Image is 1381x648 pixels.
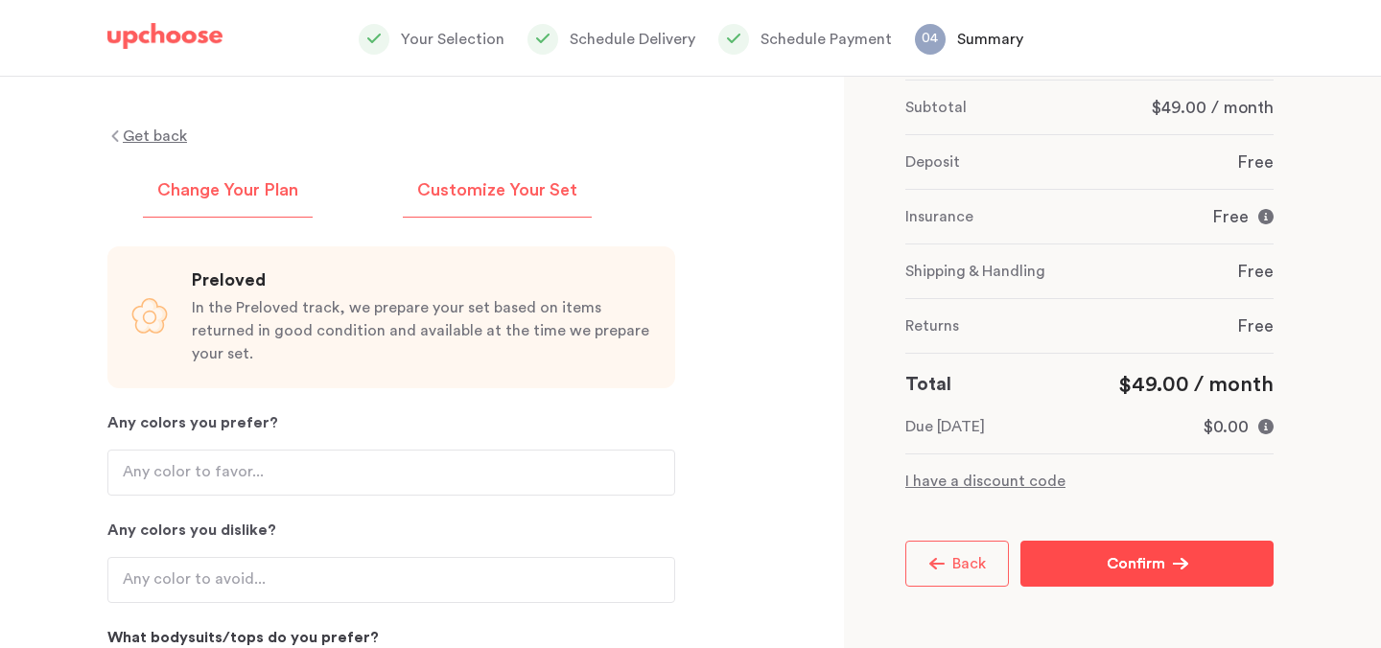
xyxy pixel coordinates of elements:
[905,80,1274,493] div: 0
[417,179,577,202] p: Customize Your Set
[107,557,675,603] input: Any color to avoid...
[905,205,973,228] p: Insurance
[905,415,985,438] p: Due [DATE]
[905,541,1009,587] button: Back
[401,28,504,51] p: Your Selection
[107,23,222,50] img: UpChoose
[761,28,892,51] p: Schedule Payment
[570,28,695,51] p: Schedule Delivery
[957,28,1023,51] p: Summary
[157,179,298,202] p: Change Your Plan
[107,519,675,542] p: Any colors you dislike?
[107,23,222,58] a: UpChoose
[1204,415,1249,438] p: $0.00
[1237,150,1274,174] p: Free
[192,296,652,365] p: In the Preloved track, we prepare your set based on items returned in good condition and availabl...
[905,470,1274,493] p: I have a discount code
[905,260,1045,283] p: Shipping & Handling
[905,150,960,174] p: Deposit
[915,27,946,50] p: 04
[1237,260,1274,283] p: Free
[107,128,123,144] img: back
[130,298,169,336] img: flower
[1152,99,1274,116] span: $49.00 / month
[123,125,187,148] p: Get back
[1237,314,1274,337] p: Free
[905,369,951,400] p: Total
[945,556,986,571] span: Back
[107,411,675,434] p: Any colors you prefer?
[905,314,959,337] p: Returns
[107,450,675,496] input: Any color to favor...
[192,269,652,292] p: Preloved
[1107,552,1165,575] p: Confirm
[905,96,967,119] p: Subtotal
[1212,205,1249,228] p: Free
[1020,541,1274,587] button: Confirm
[1118,374,1274,395] span: $49.00 / month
